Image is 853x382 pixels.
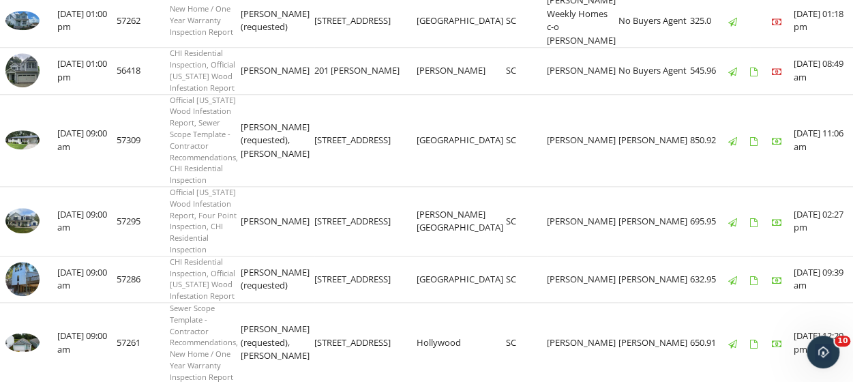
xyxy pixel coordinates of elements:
img: 9549947%2Fcover_photos%2Fv4tLL2ZOPPhATOYa1VC4%2Fsmall.jpg [5,11,40,30]
td: [PERSON_NAME] [417,48,506,94]
td: 57286 [117,256,170,302]
td: [DATE] 09:39 am [794,256,846,302]
img: 9562556%2Fcover_photos%2Fgu5YaxrAm3adDb1qdxwk%2Fsmall.jpg [5,130,40,149]
td: [STREET_ADDRESS] [314,94,417,186]
td: [PERSON_NAME] [547,256,618,302]
td: SC [506,256,547,302]
img: 9557649%2Fcover_photos%2FCjSM9lf1pvtxUsv8jZKG%2Fsmall.jpg [5,208,40,233]
td: 632.95 [690,256,728,302]
td: [DATE] 01:00 pm [57,48,117,94]
td: [PERSON_NAME] [547,94,618,186]
span: Sewer Scope Template - Contractor Recommendations, New Home / One Year Warranty Inspection Report [170,303,238,382]
td: [PERSON_NAME] [241,186,314,256]
td: SC [506,186,547,256]
td: [DATE] 09:00 am [57,186,117,256]
td: 850.92 [690,94,728,186]
td: [STREET_ADDRESS] [314,256,417,302]
span: Official [US_STATE] Wood Infestation Report, Sewer Scope Template - Contractor Recommendations, C... [170,95,238,186]
td: [PERSON_NAME] [618,256,690,302]
td: [DATE] 09:00 am [57,94,117,186]
td: [GEOGRAPHIC_DATA] [417,256,506,302]
td: 57309 [117,94,170,186]
td: [STREET_ADDRESS] [314,186,417,256]
span: CHI Residential Inspection, Official [US_STATE] Wood Infestation Report [170,48,235,92]
td: [PERSON_NAME] [547,186,618,256]
img: 9549436%2Fcover_photos%2Fcuqh2EqgvAbwO1TI6oNe%2Fsmall.jpg [5,333,40,352]
img: 9264660%2Freports%2Fafbd2006-0a05-41ce-b85b-4685011c59ab%2Fcover_photos%2FlzQKlhsAv0bPnSDXuAuV%2F... [5,53,40,87]
td: 545.96 [690,48,728,94]
td: SC [506,94,547,186]
span: 10 [835,336,850,347]
td: [DATE] 08:49 am [794,48,846,94]
td: [PERSON_NAME] [618,94,690,186]
span: New Home / One Year Warranty Inspection Report [170,3,233,37]
td: [DATE] 02:27 pm [794,186,846,256]
td: [PERSON_NAME] [547,48,618,94]
td: [PERSON_NAME] (requested), [PERSON_NAME] [241,94,314,186]
td: [PERSON_NAME] [618,186,690,256]
td: [DATE] 11:06 am [794,94,846,186]
iframe: Intercom live chat [807,336,839,368]
td: [DATE] 09:00 am [57,256,117,302]
td: [PERSON_NAME] [241,48,314,94]
td: 201 [PERSON_NAME] [314,48,417,94]
td: 695.95 [690,186,728,256]
span: CHI Residential Inspection, Official [US_STATE] Wood Infestation Report [170,256,235,301]
td: [GEOGRAPHIC_DATA] [417,94,506,186]
td: [PERSON_NAME][GEOGRAPHIC_DATA] [417,186,506,256]
td: [PERSON_NAME] (requested) [241,256,314,302]
span: Official [US_STATE] Wood Infestation Report, Four Point Inspection, CHI Residential Inspection [170,187,237,254]
td: SC [506,48,547,94]
td: 56418 [117,48,170,94]
img: 9555202%2Fcover_photos%2FWCVl1xqpF6SepZ4uJg4A%2Fsmall.jpg [5,262,40,296]
td: 57295 [117,186,170,256]
td: No Buyers Agent [618,48,690,94]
